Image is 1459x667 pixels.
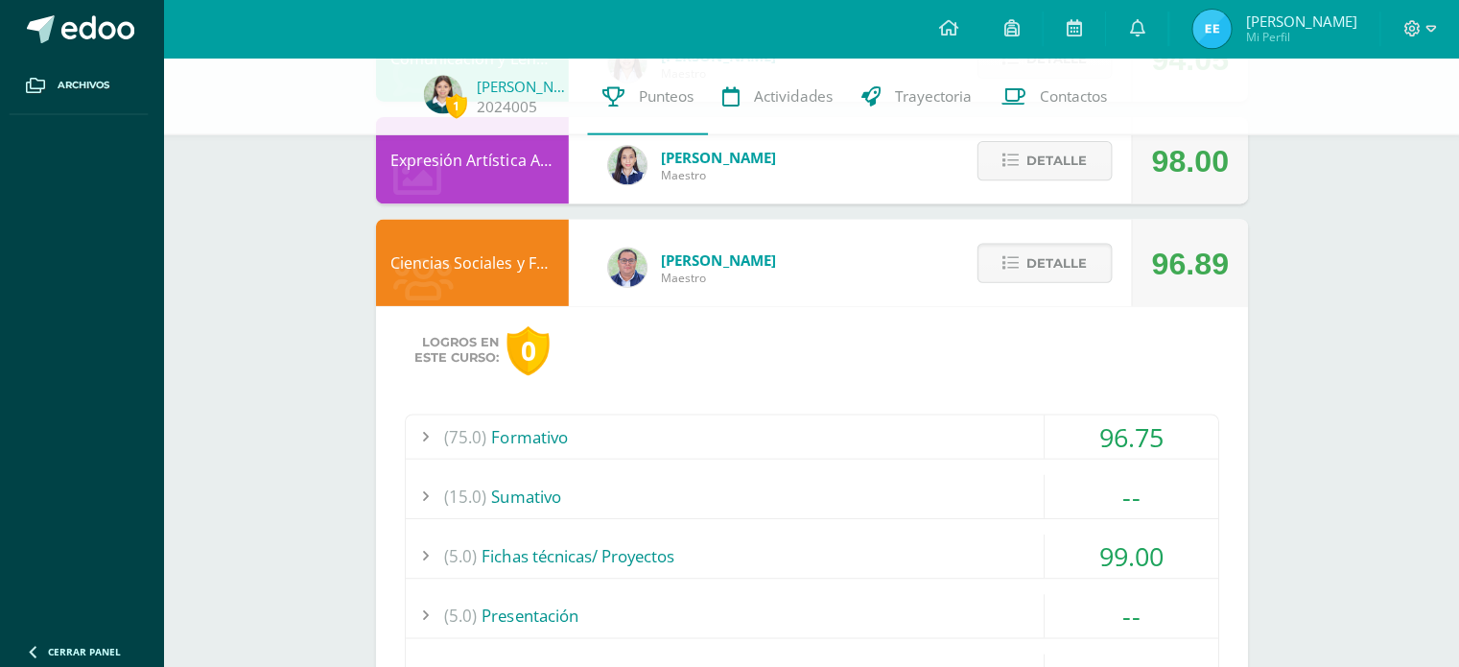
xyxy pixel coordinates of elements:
[448,532,481,575] span: (5.0)
[1152,219,1229,305] div: 96.89
[1046,472,1218,515] div: --
[448,472,490,515] span: (15.0)
[448,413,490,456] span: (75.0)
[1152,117,1229,203] div: 98.00
[664,268,778,284] span: Maestro
[664,249,778,268] span: [PERSON_NAME]
[481,77,577,96] a: [PERSON_NAME]
[481,96,541,116] a: 2024005
[591,58,711,134] a: Punteos
[510,324,553,373] div: 0
[1046,591,1218,634] div: --
[988,58,1122,134] a: Contactos
[15,58,153,114] a: Archivos
[1046,413,1218,456] div: 96.75
[450,93,471,117] span: 1
[1041,85,1108,106] span: Contactos
[711,58,849,134] a: Actividades
[410,591,1218,634] div: Presentación
[1046,532,1218,575] div: 99.00
[978,242,1113,281] button: Detalle
[611,247,649,285] img: c1c1b07ef08c5b34f56a5eb7b3c08b85.png
[611,145,649,183] img: 360951c6672e02766e5b7d72674f168c.png
[1027,244,1088,279] span: Detalle
[978,140,1113,179] button: Detalle
[1027,142,1088,178] span: Detalle
[410,413,1218,456] div: Formativo
[664,147,778,166] span: [PERSON_NAME]
[418,333,503,364] span: Logros en este curso:
[63,78,115,93] span: Archivos
[380,116,572,202] div: Expresión Artística ARTES PLÁSTICAS
[410,472,1218,515] div: Sumativo
[1193,10,1232,48] img: cd536c4fce2dba6644e2e245d60057c8.png
[664,166,778,182] span: Maestro
[380,218,572,304] div: Ciencias Sociales y Formación Ciudadana
[757,85,835,106] span: Actividades
[410,532,1218,575] div: Fichas técnicas/ Proyectos
[642,85,696,106] span: Punteos
[54,642,127,655] span: Cerrar panel
[1246,12,1356,31] span: [PERSON_NAME]
[448,591,481,634] span: (5.0)
[428,75,466,113] img: 9a9703091ec26d7c5ea524547f38eb46.png
[849,58,988,134] a: Trayectoria
[897,85,974,106] span: Trayectoria
[1246,29,1356,45] span: Mi Perfil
